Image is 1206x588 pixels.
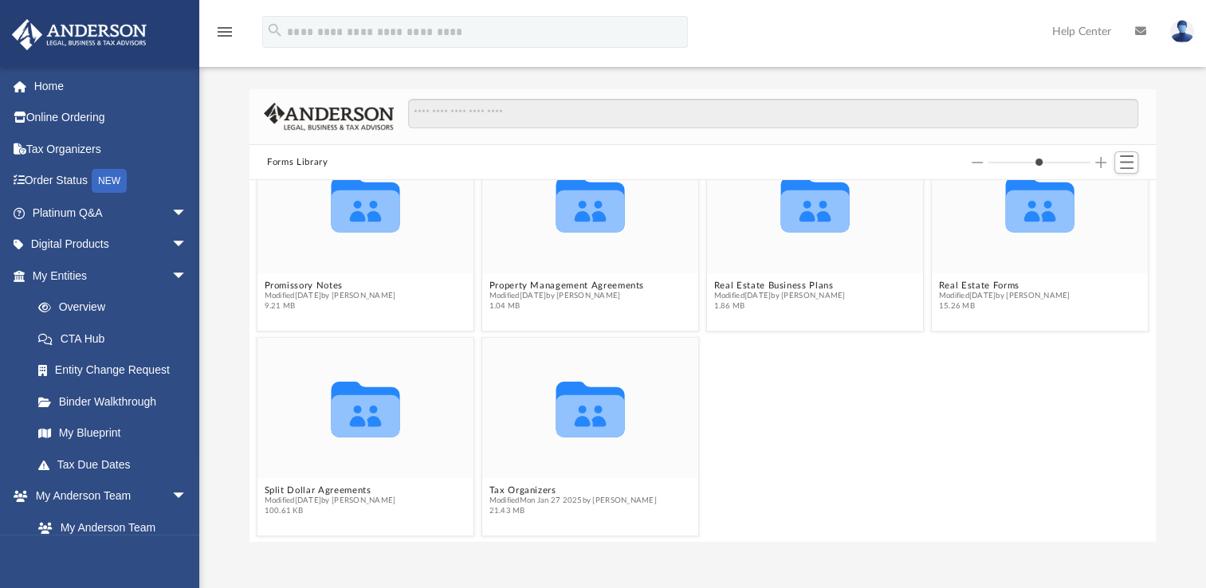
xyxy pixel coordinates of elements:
input: Column size [988,157,1090,168]
span: 100.61 KB [265,506,396,516]
a: Tax Organizers [11,133,211,165]
a: Entity Change Request [22,355,211,386]
button: Forms Library [267,155,328,170]
span: arrow_drop_down [171,229,203,261]
span: 15.26 MB [939,301,1070,312]
div: grid [249,180,1156,542]
a: Home [11,70,211,102]
a: My Anderson Teamarrow_drop_down [11,480,203,512]
span: Modified [DATE] by [PERSON_NAME] [939,291,1070,301]
a: My Entitiesarrow_drop_down [11,260,211,292]
button: Increase column size [1095,157,1106,168]
span: 1.86 MB [714,301,846,312]
a: Order StatusNEW [11,165,211,198]
button: Real Estate Forms [939,280,1070,291]
span: arrow_drop_down [171,480,203,513]
button: Switch to List View [1114,151,1138,174]
a: Platinum Q&Aarrow_drop_down [11,197,211,229]
img: User Pic [1170,20,1194,43]
button: Real Estate Business Plans [714,280,846,291]
input: Search files and folders [408,99,1138,129]
a: CTA Hub [22,323,211,355]
img: Anderson Advisors Platinum Portal [7,19,151,50]
button: Tax Organizers [489,485,657,496]
a: Digital Productsarrow_drop_down [11,229,211,261]
span: 9.21 MB [265,301,396,312]
span: Modified [DATE] by [PERSON_NAME] [265,496,396,506]
i: menu [215,22,234,41]
div: NEW [92,169,127,193]
a: My Blueprint [22,417,203,449]
span: 1.04 MB [489,301,645,312]
a: Overview [22,292,211,323]
span: Modified [DATE] by [PERSON_NAME] [714,291,846,301]
span: Modified [DATE] by [PERSON_NAME] [265,291,396,301]
span: Modified [DATE] by [PERSON_NAME] [489,291,645,301]
a: Online Ordering [11,102,211,134]
button: Promissory Notes [265,280,396,291]
span: 21.43 MB [489,506,657,516]
span: arrow_drop_down [171,197,203,229]
span: arrow_drop_down [171,260,203,292]
a: Tax Due Dates [22,449,211,480]
a: My Anderson Team [22,512,195,543]
a: menu [215,30,234,41]
button: Decrease column size [972,157,983,168]
button: Split Dollar Agreements [265,485,396,496]
i: search [266,22,284,39]
span: Modified Mon Jan 27 2025 by [PERSON_NAME] [489,496,657,506]
button: Property Management Agreements [489,280,645,291]
a: Binder Walkthrough [22,386,211,417]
